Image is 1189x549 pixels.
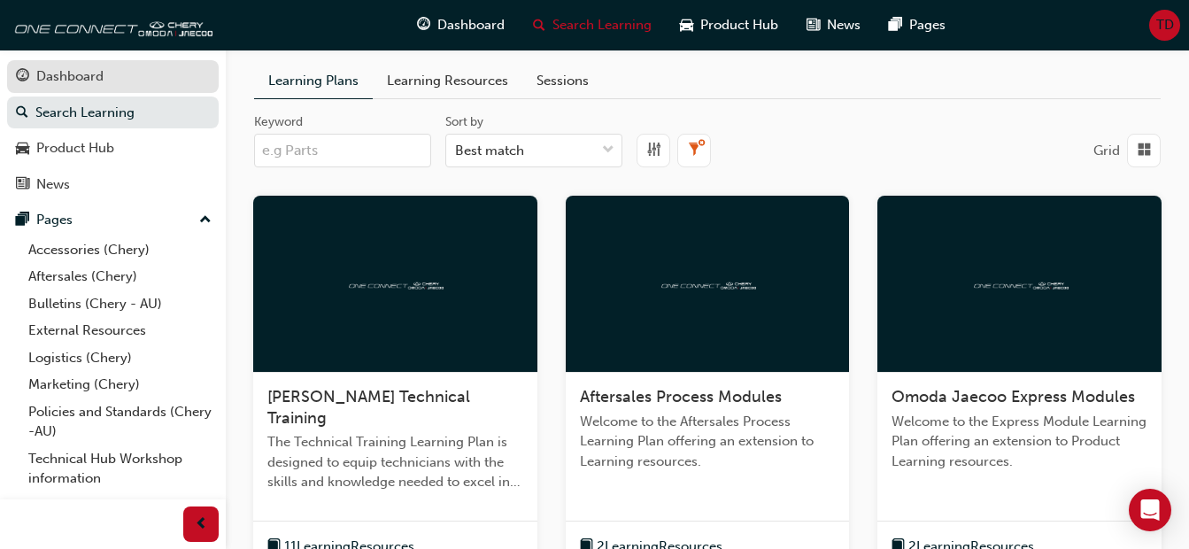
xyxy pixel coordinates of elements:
span: up-icon [199,209,212,232]
a: Technical Hub Workshop information [21,445,219,492]
a: Dashboard [7,60,219,93]
a: External Resources [21,317,219,344]
span: Welcome to the Aftersales Process Learning Plan offering an extension to Learning resources. [580,412,836,472]
span: pages-icon [889,14,902,36]
a: All Pages [21,492,219,520]
a: Accessories (Chery) [21,236,219,264]
a: Search Learning [7,97,219,129]
button: DashboardSearch LearningProduct HubNews [7,57,219,204]
span: news-icon [16,177,29,193]
span: prev-icon [195,514,208,536]
span: car-icon [16,141,29,157]
a: news-iconNews [792,7,875,43]
span: News [827,15,861,35]
div: Best match [455,141,524,161]
img: oneconnect [346,275,444,292]
span: pages-icon [16,213,29,228]
span: Omoda Jaecoo Express Modules [892,387,1135,406]
a: pages-iconPages [875,7,960,43]
a: Logistics (Chery) [21,344,219,372]
span: grid-icon [1138,140,1151,162]
a: guage-iconDashboard [403,7,519,43]
a: Marketing (Chery) [21,371,219,398]
button: Pages [7,204,219,236]
img: oneconnect [971,275,1069,292]
span: equalizer-icon [647,140,660,162]
a: search-iconSearch Learning [519,7,666,43]
img: oneconnect [9,7,212,43]
a: Sessions [522,64,603,98]
span: Dashboard [437,15,505,35]
span: guage-icon [16,69,29,85]
span: The Technical Training Learning Plan is designed to equip technicians with the skills and knowled... [267,432,523,492]
div: Pages [36,210,73,230]
div: Sort by [445,113,483,131]
span: Aftersales Process Modules [580,387,782,406]
span: Pages [909,15,946,35]
span: guage-icon [417,14,430,36]
span: [PERSON_NAME] Technical Training [267,387,470,428]
div: Keyword [254,113,303,131]
button: Grid [1093,134,1161,167]
span: Product Hub [700,15,778,35]
div: Product Hub [36,138,114,159]
a: Aftersales (Chery) [21,263,219,290]
span: search-icon [533,14,545,36]
a: Learning Resources [373,64,522,98]
a: Bulletins (Chery - AU) [21,290,219,318]
input: Keyword [254,134,431,167]
span: filterX-icon [688,140,701,162]
div: Dashboard [36,66,104,87]
a: car-iconProduct Hub [666,7,792,43]
span: TD [1156,15,1174,35]
a: Policies and Standards (Chery -AU) [21,398,219,445]
span: car-icon [680,14,693,36]
span: news-icon [807,14,820,36]
span: Welcome to the Express Module Learning Plan offering an extension to Product Learning resources. [892,412,1147,472]
div: News [36,174,70,195]
span: down-icon [602,139,614,162]
a: Learning Plans [254,64,373,98]
img: oneconnect [659,275,756,292]
span: Grid [1093,143,1120,159]
div: Open Intercom Messenger [1129,489,1171,531]
a: Product Hub [7,132,219,165]
button: TD [1149,10,1180,41]
a: News [7,168,219,201]
span: search-icon [16,105,28,121]
span: Search Learning [552,15,652,35]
